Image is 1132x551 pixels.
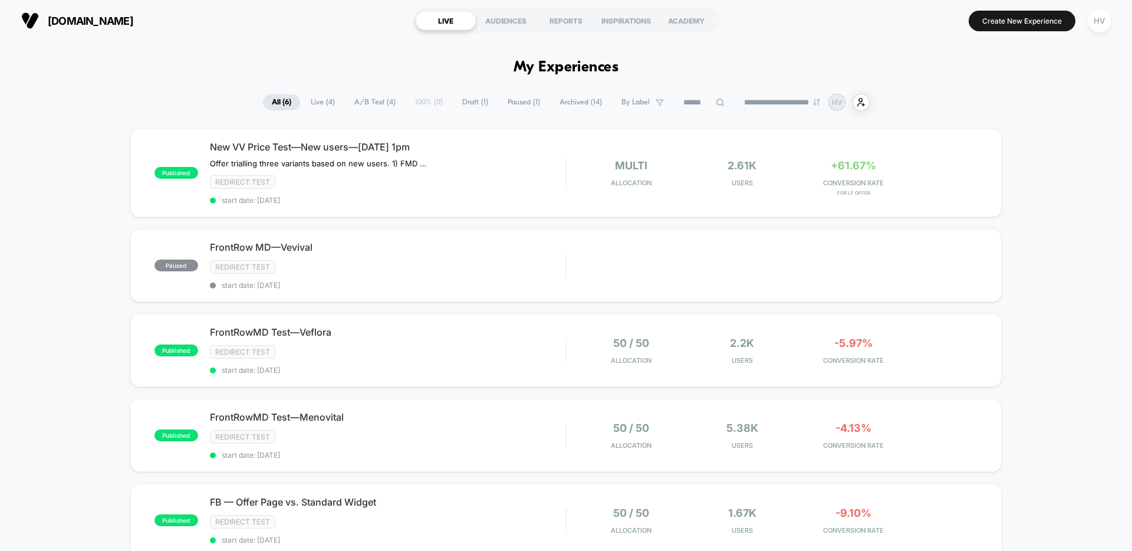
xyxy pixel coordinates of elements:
[1084,9,1114,33] button: HV
[690,356,795,365] span: Users
[621,98,650,107] span: By Label
[476,11,536,30] div: AUDIENCES
[416,11,476,30] div: LIVE
[154,514,198,526] span: published
[210,451,565,460] span: start date: [DATE]
[611,356,651,365] span: Allocation
[834,337,873,349] span: -5.97%
[154,167,198,179] span: published
[302,94,344,110] span: Live ( 4 )
[210,536,565,545] span: start date: [DATE]
[345,94,404,110] span: A/B Test ( 4 )
[514,59,619,76] h1: My Experiences
[611,179,651,187] span: Allocation
[801,190,906,196] span: for LF Offer
[48,15,133,27] span: [DOMAIN_NAME]
[210,159,429,168] span: Offer trialling three variants based on new users. 1) FMD (existing product with FrontrowMD badge...
[21,12,39,29] img: Visually logo
[210,411,565,423] span: FrontRowMD Test—Menovital
[832,98,842,107] p: HV
[831,159,876,172] span: +61.67%
[613,507,649,519] span: 50 / 50
[210,196,565,205] span: start date: [DATE]
[801,179,906,187] span: CONVERSION RATE
[18,11,137,30] button: [DOMAIN_NAME]
[615,159,647,172] span: multi
[210,366,565,375] span: start date: [DATE]
[728,507,756,519] span: 1.67k
[730,337,754,349] span: 2.2k
[536,11,596,30] div: REPORTS
[453,94,497,110] span: Draft ( 1 )
[611,526,651,534] span: Allocation
[801,526,906,534] span: CONVERSION RATE
[726,422,758,434] span: 5.38k
[611,441,651,450] span: Allocation
[499,94,549,110] span: Paused ( 1 )
[210,496,565,508] span: FB — Offer Page vs. Standard Widget
[801,356,906,365] span: CONVERSION RATE
[690,441,795,450] span: Users
[551,94,611,110] span: Archived ( 14 )
[210,260,275,274] span: Redirect Test
[656,11,716,30] div: ACADEMY
[835,507,871,519] span: -9.10%
[728,159,756,172] span: 2.61k
[969,11,1075,31] button: Create New Experience
[690,526,795,534] span: Users
[210,345,275,359] span: Redirect Test
[154,345,198,356] span: published
[210,241,565,253] span: FrontRow MD—Vevival
[210,281,565,290] span: start date: [DATE]
[210,515,275,529] span: Redirect Test
[613,422,649,434] span: 50 / 50
[801,441,906,450] span: CONVERSION RATE
[210,430,275,444] span: Redirect Test
[813,99,820,106] img: end
[210,326,565,338] span: FrontRowMD Test—Veflora
[154,429,198,441] span: published
[1088,9,1111,32] div: HV
[596,11,656,30] div: INSPIRATIONS
[210,141,565,153] span: New VV Price Test—New users—[DATE] 1pm
[690,179,795,187] span: Users
[154,260,198,271] span: paused
[835,422,871,434] span: -4.13%
[613,337,649,349] span: 50 / 50
[210,175,275,189] span: Redirect Test
[263,94,300,110] span: All ( 6 )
